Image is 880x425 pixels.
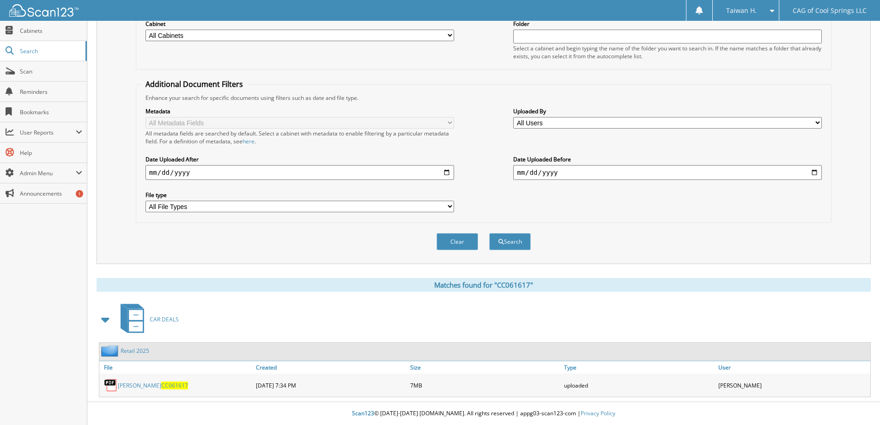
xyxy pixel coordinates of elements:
input: start [146,165,454,180]
span: Scan [20,68,82,75]
span: CAR DEALS [150,315,179,323]
span: Search [20,47,81,55]
div: [DATE] 7:34 PM [254,376,408,394]
div: uploaded [562,376,716,394]
span: Admin Menu [20,169,76,177]
button: Clear [437,233,478,250]
img: scan123-logo-white.svg [9,4,79,17]
a: [PERSON_NAME]CC061617 [118,382,188,389]
div: 1 [76,190,83,197]
a: Privacy Policy [581,409,615,417]
legend: Additional Document Filters [141,79,248,89]
div: Select a cabinet and begin typing the name of the folder you want to search in. If the name match... [513,44,822,60]
span: CC061617 [161,382,188,389]
img: folder2.png [101,345,121,357]
span: Reminders [20,88,82,96]
label: Date Uploaded After [146,155,454,163]
div: All metadata fields are searched by default. Select a cabinet with metadata to enable filtering b... [146,129,454,145]
a: CAR DEALS [115,301,179,338]
img: PDF.png [104,378,118,392]
div: © [DATE]-[DATE] [DOMAIN_NAME]. All rights reserved | appg03-scan123-com | [87,402,880,425]
span: Help [20,149,82,157]
a: here [243,137,255,145]
a: Type [562,361,716,374]
iframe: Chat Widget [834,381,880,425]
label: Date Uploaded Before [513,155,822,163]
span: Scan123 [352,409,374,417]
div: Matches found for "CC061617" [97,278,871,292]
a: Size [408,361,562,374]
a: User [716,361,870,374]
label: File type [146,191,454,199]
span: Bookmarks [20,108,82,116]
div: 7MB [408,376,562,394]
a: Created [254,361,408,374]
label: Cabinet [146,20,454,28]
div: [PERSON_NAME] [716,376,870,394]
input: end [513,165,822,180]
a: File [99,361,254,374]
span: CAG of Cool Springs LLC [793,8,867,13]
span: Taiwan H. [726,8,757,13]
span: User Reports [20,129,76,136]
label: Uploaded By [513,107,822,115]
label: Folder [513,20,822,28]
button: Search [489,233,531,250]
span: Announcements [20,190,82,197]
div: Enhance your search for specific documents using filters such as date and file type. [141,94,826,102]
label: Metadata [146,107,454,115]
span: Cabinets [20,27,82,35]
a: Retail 2025 [121,347,149,355]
